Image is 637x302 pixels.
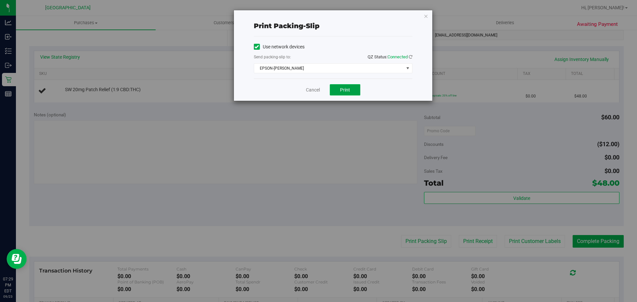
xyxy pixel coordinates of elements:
span: select [403,64,412,73]
label: Send packing-slip to: [254,54,291,60]
span: Connected [388,54,408,59]
button: Print [330,84,360,95]
span: QZ Status: [368,54,412,59]
a: Cancel [306,87,320,93]
iframe: Resource center [7,249,27,269]
label: Use network devices [254,43,305,50]
span: Print [340,87,350,92]
span: EPSON-[PERSON_NAME] [254,64,404,73]
span: Print packing-slip [254,22,319,30]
